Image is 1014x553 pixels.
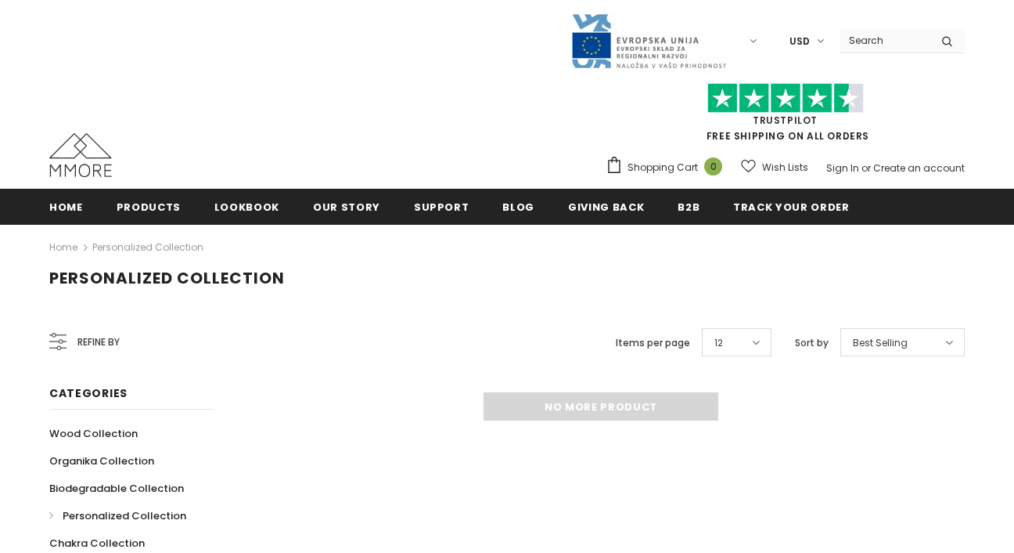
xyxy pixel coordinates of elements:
[741,154,808,181] a: Wish Lists
[873,161,965,175] a: Create an account
[678,200,699,215] span: B2B
[606,156,730,179] a: Shopping Cart 0
[49,238,77,257] a: Home
[414,200,469,215] span: support
[704,157,722,175] span: 0
[49,385,128,401] span: Categories
[313,200,380,215] span: Our Story
[49,536,145,551] span: Chakra Collection
[568,189,644,224] a: Giving back
[707,83,864,114] img: Trust Pilot Stars
[49,475,184,502] a: Biodegradable Collection
[733,200,849,215] span: Track your order
[570,34,727,47] a: Javni Razpis
[49,426,138,441] span: Wood Collection
[49,420,138,447] a: Wood Collection
[49,454,154,468] span: Organika Collection
[49,267,285,289] span: Personalized Collection
[77,334,120,351] span: Refine by
[49,481,184,496] span: Biodegradable Collection
[762,160,808,175] span: Wish Lists
[789,34,810,49] span: USD
[714,335,723,351] span: 12
[214,189,279,224] a: Lookbook
[606,90,965,143] span: FREE SHIPPING ON ALL ORDERS
[733,189,849,224] a: Track your order
[49,502,186,530] a: Personalized Collection
[117,200,181,215] span: Products
[840,29,929,52] input: Search Site
[826,161,859,175] a: Sign In
[678,189,699,224] a: B2B
[861,161,871,175] span: or
[49,200,83,215] span: Home
[49,133,112,177] img: MMORE Cases
[414,189,469,224] a: support
[568,200,644,215] span: Giving back
[502,189,534,224] a: Blog
[63,508,186,523] span: Personalized Collection
[795,335,829,351] label: Sort by
[753,114,818,127] a: Trustpilot
[117,189,181,224] a: Products
[49,447,154,475] a: Organika Collection
[49,189,83,224] a: Home
[92,240,203,254] a: Personalized Collection
[627,160,698,175] span: Shopping Cart
[616,335,690,351] label: Items per page
[853,335,908,351] span: Best Selling
[214,200,279,215] span: Lookbook
[570,13,727,70] img: Javni Razpis
[502,200,534,215] span: Blog
[313,189,380,224] a: Our Story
